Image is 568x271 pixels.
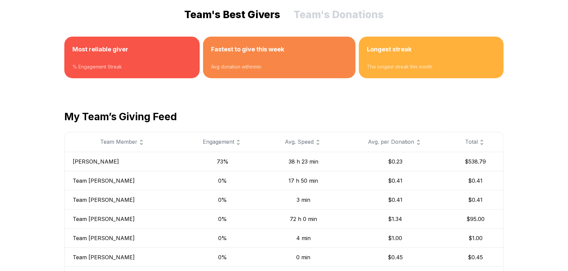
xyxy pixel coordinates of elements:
td: $95.00 [448,209,504,228]
button: Team's Best Givers [184,8,280,20]
div: Avg. Speed [272,138,335,146]
td: Team [PERSON_NAME] [64,209,181,228]
td: 0% [181,228,264,247]
h3: Longest streak [367,45,496,54]
td: $0.41 [448,190,504,209]
td: [PERSON_NAME] [64,152,181,171]
td: Team [PERSON_NAME] [64,171,181,190]
td: Team [PERSON_NAME] [64,190,181,209]
td: 3 min [264,190,343,209]
td: 0 min [264,247,343,267]
h3: Most reliable giver [72,45,192,54]
td: 0% [181,247,264,267]
div: Engagement [189,138,256,146]
td: 0% [181,190,264,209]
td: 72 h 0 min [264,209,343,228]
td: $0.41 [343,171,448,190]
td: 0% [181,209,264,228]
td: Team [PERSON_NAME] [64,228,181,247]
td: 17 h 50 min [264,171,343,190]
td: $538.79 [448,152,504,171]
td: 4 min [264,228,343,247]
td: $0.23 [343,152,448,171]
h2: My Team’s Giving Feed [64,110,504,123]
td: Team [PERSON_NAME] [64,247,181,267]
td: 0% [181,171,264,190]
button: Team's Donations [294,8,384,20]
div: Total [456,138,495,146]
td: $0.41 [448,171,504,190]
td: $0.45 [343,247,448,267]
div: Avg. per Donation [351,138,440,146]
div: The longest streak this month [367,63,496,70]
td: $1.00 [448,228,504,247]
div: % Engagement Streak [72,63,192,70]
h3: Fastest to give this week [211,45,348,54]
div: Avg donation within min [211,63,348,70]
td: $0.45 [448,247,504,267]
td: $1.34 [343,209,448,228]
td: 38 h 23 min [264,152,343,171]
td: 73% [181,152,264,171]
td: $0.41 [343,190,448,209]
td: $1.00 [343,228,448,247]
div: Team Member [73,138,173,146]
